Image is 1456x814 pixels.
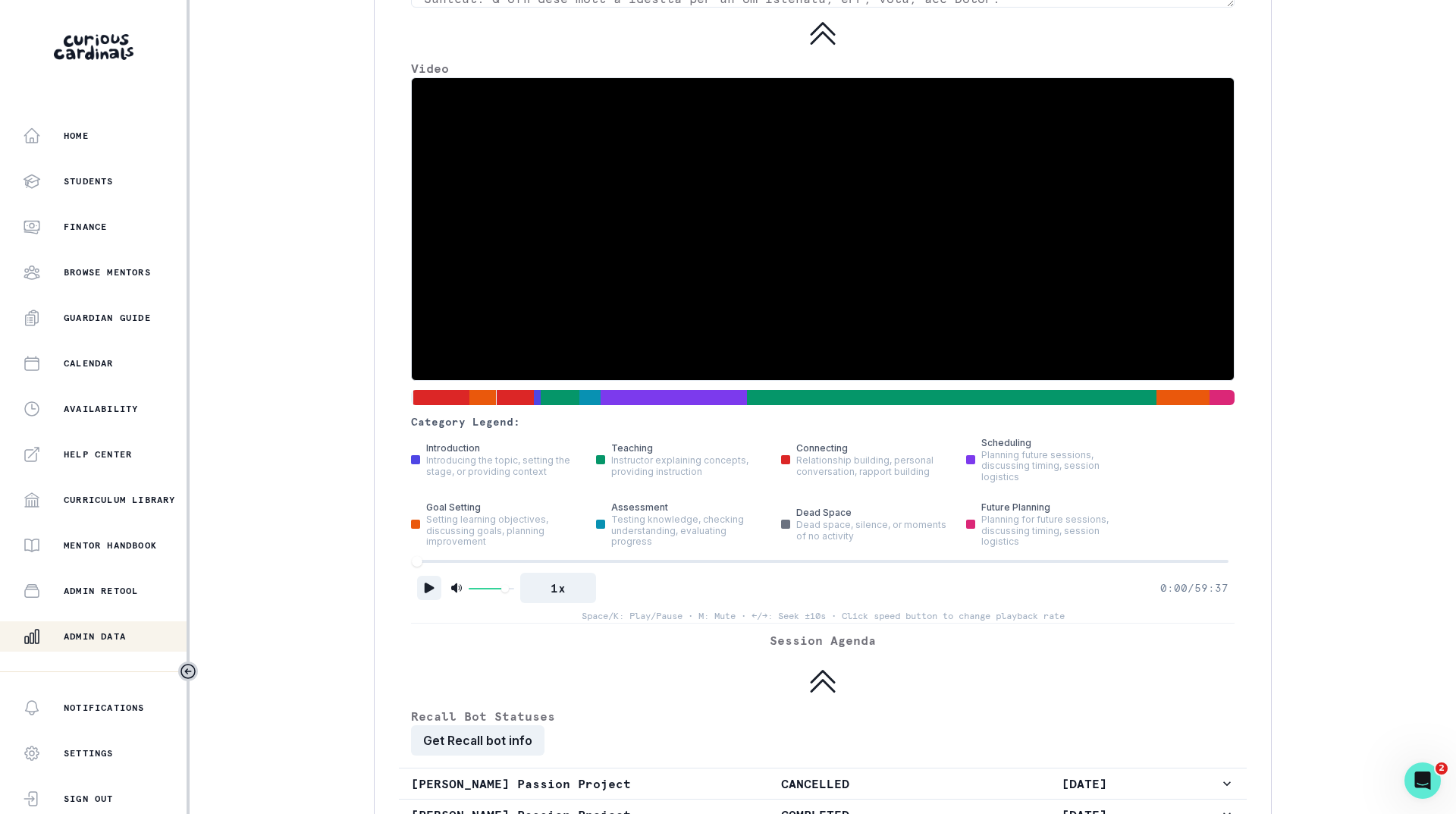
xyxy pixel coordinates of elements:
div: video-progress [412,556,422,567]
img: Curious Cardinals Logo [54,34,133,60]
p: teaching [611,442,653,455]
p: Planning future sessions, discussing timing, session logistics [981,450,1133,482]
button: Play [417,576,441,600]
p: 0:00 / 59:37 [1160,580,1228,596]
p: Help Center [64,448,132,460]
p: Curriculum Library [64,494,176,506]
span: 2 [1436,762,1448,775]
p: Recall Bot Statuses [411,707,1235,725]
button: Mute [447,579,466,597]
p: Finance [64,221,107,233]
p: goal setting [426,501,481,514]
p: Admin Retool [64,585,138,597]
p: Relationship building, personal conversation, rapport building [796,455,948,477]
p: Students [64,175,114,187]
div: volume [501,585,509,592]
button: Playback speed [520,573,596,603]
p: Sign Out [64,793,114,805]
button: [PERSON_NAME] Passion ProjectCANCELLED[DATE] [399,768,1247,799]
p: [DATE] [950,775,1219,793]
p: Session Agenda [770,631,876,649]
p: Browse Mentors [64,266,151,278]
button: Get Recall bot info [411,725,544,756]
p: CANCELLED [680,775,949,793]
p: Mentor Handbook [64,539,157,552]
p: Planning for future sessions, discussing timing, session logistics [981,514,1133,547]
p: future planning [981,501,1050,514]
button: Toggle sidebar [178,662,198,681]
p: Notifications [64,702,145,714]
p: Setting learning objectives, discussing goals, planning improvement [426,514,578,547]
p: Calendar [64,357,114,369]
p: Category Legend: [411,414,520,430]
p: Guardian Guide [64,312,151,324]
p: Video [411,59,1235,77]
p: dead space [796,506,852,520]
iframe: Intercom live chat [1404,762,1441,799]
p: Introducing the topic, setting the stage, or providing context [426,455,578,477]
p: introduction [426,442,480,455]
p: Dead space, silence, or moments of no activity [796,520,948,542]
p: [PERSON_NAME] Passion Project [411,775,680,793]
p: Settings [64,747,114,759]
p: Home [64,130,89,142]
p: Admin Data [64,630,126,643]
p: connecting [796,442,848,455]
p: Availability [64,403,138,415]
p: assessment [611,501,668,514]
p: Instructor explaining concepts, providing instruction [611,455,763,477]
p: Testing knowledge, checking understanding, evaluating progress [611,514,763,547]
p: scheduling [981,436,1031,450]
p: Space/K: Play/Pause • M: Mute • ←/→: Seek ±10s • Click speed button to change playback rate [582,609,1065,623]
